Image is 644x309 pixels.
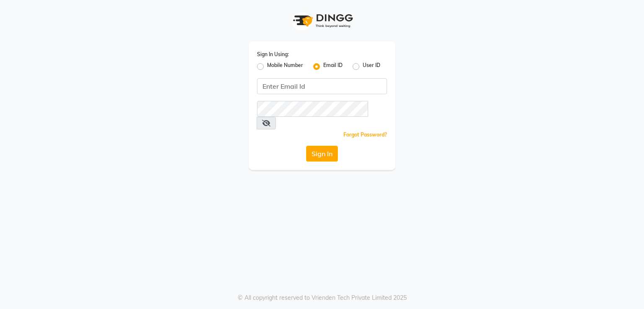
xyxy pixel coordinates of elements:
input: Username [257,101,368,117]
label: User ID [363,62,380,72]
label: Sign In Using: [257,51,289,58]
label: Email ID [323,62,343,72]
button: Sign In [306,146,338,162]
img: logo1.svg [288,8,356,33]
label: Mobile Number [267,62,303,72]
input: Username [257,78,387,94]
a: Forgot Password? [343,131,387,138]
